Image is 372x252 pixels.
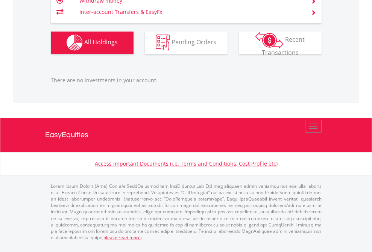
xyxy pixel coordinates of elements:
span: All Holdings [84,38,118,46]
a: Access Important Documents (i.e. Terms and Conditions, Cost Profile etc) [95,160,278,167]
button: All Holdings [51,32,134,54]
img: holdings-wht.png [67,35,83,51]
img: pending_instructions-wht.png [156,35,170,51]
button: Recent Transactions [239,32,322,54]
img: transactions-zar-wht.png [255,32,284,48]
a: please read more: [103,234,142,241]
td: Inter-account Transfers & EasyFx [79,6,302,18]
p: There are no investments in your account. [51,77,322,84]
a: EasyEquities [45,118,327,152]
p: Lorem Ipsum Dolors (Ame) Con a/e SeddOeiusmod tem InciDiduntut Lab Etd mag aliquaen admin veniamq... [51,183,322,241]
span: Recent Transactions [262,35,305,57]
button: Pending Orders [145,32,228,54]
span: Pending Orders [172,38,216,46]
